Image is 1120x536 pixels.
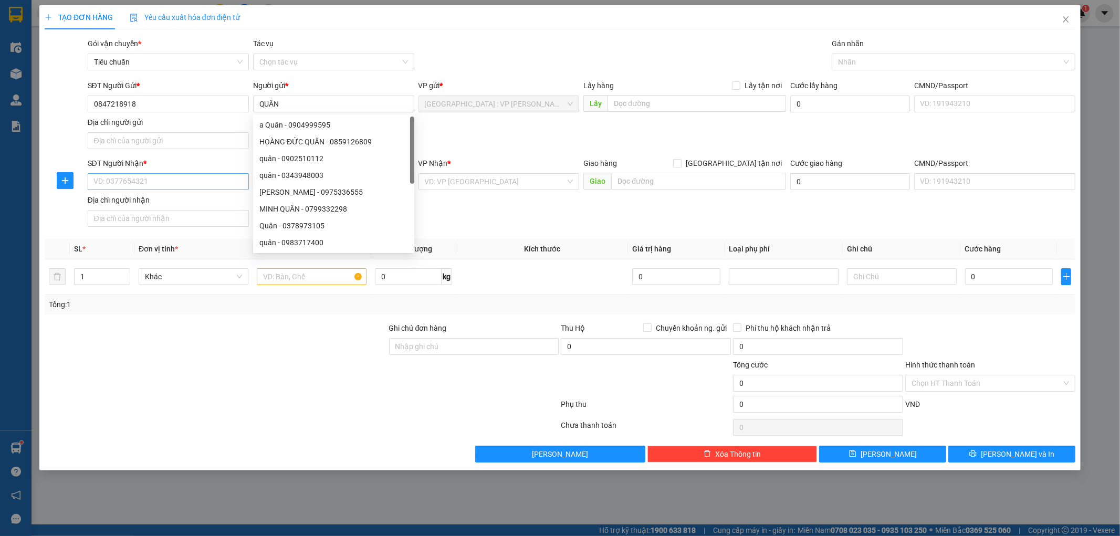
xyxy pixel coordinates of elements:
span: kg [442,268,452,285]
span: Đơn vị tính [139,245,178,253]
span: Thu Hộ [561,324,585,332]
button: printer[PERSON_NAME] và In [948,446,1075,463]
span: Lấy tận nơi [740,80,786,91]
input: Địa chỉ của người nhận [88,210,249,227]
div: quân - 0343948003 [259,170,408,181]
div: Nguyễn Văn Quân - 0975336555 [253,184,414,201]
label: Ghi chú đơn hàng [389,324,447,332]
span: [PERSON_NAME] [861,448,917,460]
th: Loại phụ phí [725,239,843,259]
input: Ghi chú đơn hàng [389,338,559,355]
span: VP Nhận [418,159,448,167]
div: CMND/Passport [914,157,1075,169]
th: Ghi chú [843,239,961,259]
div: [PERSON_NAME] - 0975336555 [259,186,408,198]
span: Tiêu chuẩn [94,54,243,70]
span: close [1062,15,1070,24]
span: Kích thước [524,245,560,253]
span: Phí thu hộ khách nhận trả [741,322,835,334]
button: delete [49,268,66,285]
span: Cước hàng [965,245,1001,253]
span: delete [704,450,711,458]
strong: CSKH: [29,36,56,45]
span: Giá trị hàng [632,245,671,253]
div: quân - 0902510112 [253,150,414,167]
span: Yêu cầu xuất hóa đơn điện tử [130,13,240,22]
div: SĐT Người Nhận [88,157,249,169]
div: Quân - 0378973105 [259,220,408,232]
span: CÔNG TY TNHH CHUYỂN PHÁT NHANH BẢO AN [91,36,193,55]
div: quân - 0902510112 [259,153,408,164]
input: 0 [632,268,720,285]
strong: PHIẾU DÁN LÊN HÀNG [70,5,208,19]
label: Gán nhãn [832,39,864,48]
span: Lấy [583,95,608,112]
span: [GEOGRAPHIC_DATA] tận nơi [682,157,786,169]
span: Mã đơn: DNTK1310250011 [4,64,161,78]
span: VND [905,400,920,408]
span: Khác [145,269,242,285]
div: HOÀNG ĐỨC QUÂN - 0859126809 [259,136,408,148]
div: a Quân - 0904999595 [259,119,408,131]
span: [PERSON_NAME] và In [981,448,1054,460]
span: Lấy hàng [583,81,614,90]
img: icon [130,14,138,22]
button: save[PERSON_NAME] [819,446,946,463]
button: deleteXóa Thông tin [647,446,818,463]
button: [PERSON_NAME] [475,446,645,463]
span: Giao hàng [583,159,617,167]
span: Xóa Thông tin [715,448,761,460]
span: [PERSON_NAME] [532,448,588,460]
button: Close [1051,5,1081,35]
div: Địa chỉ người gửi [88,117,249,128]
div: VP gửi [418,80,580,91]
span: printer [969,450,977,458]
button: plus [57,172,74,189]
span: save [849,450,856,458]
span: TẠO ĐƠN HÀNG [45,13,113,22]
div: Địa chỉ người nhận [88,194,249,206]
div: MINH QUÂN - 0799332298 [253,201,414,217]
div: quân - 0983717400 [259,237,408,248]
span: Chuyển khoản ng. gửi [652,322,731,334]
label: Hình thức thanh toán [905,361,975,369]
button: plus [1061,268,1071,285]
div: Phụ thu [560,398,732,417]
div: a Quân - 0904999595 [253,117,414,133]
span: Gói vận chuyển [88,39,141,48]
span: Đà Nẵng : VP Thanh Khê [425,96,573,112]
div: Quân - 0378973105 [253,217,414,234]
span: plus [57,176,73,185]
label: Tác vụ [253,39,274,48]
span: Giao [583,173,611,190]
input: Địa chỉ của người gửi [88,132,249,149]
div: SĐT Người Gửi [88,80,249,91]
span: [PHONE_NUMBER] [4,36,80,54]
div: Chưa thanh toán [560,419,732,438]
div: HOÀNG ĐỨC QUÂN - 0859126809 [253,133,414,150]
div: Tổng: 1 [49,299,432,310]
input: Cước lấy hàng [790,96,910,112]
span: Ngày in phiếu: 15:37 ngày [66,21,212,32]
span: plus [45,14,52,21]
span: SL [74,245,82,253]
input: VD: Bàn, Ghế [257,268,367,285]
label: Cước lấy hàng [790,81,838,90]
div: quân - 0983717400 [253,234,414,251]
div: CMND/Passport [914,80,1075,91]
input: Cước giao hàng [790,173,910,190]
input: Ghi Chú [847,268,957,285]
div: MINH QUÂN - 0799332298 [259,203,408,215]
span: plus [1062,272,1071,281]
div: Người gửi [253,80,414,91]
span: Tổng cước [733,361,768,369]
input: Dọc đường [611,173,786,190]
input: Dọc đường [608,95,786,112]
div: quân - 0343948003 [253,167,414,184]
label: Cước giao hàng [790,159,842,167]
